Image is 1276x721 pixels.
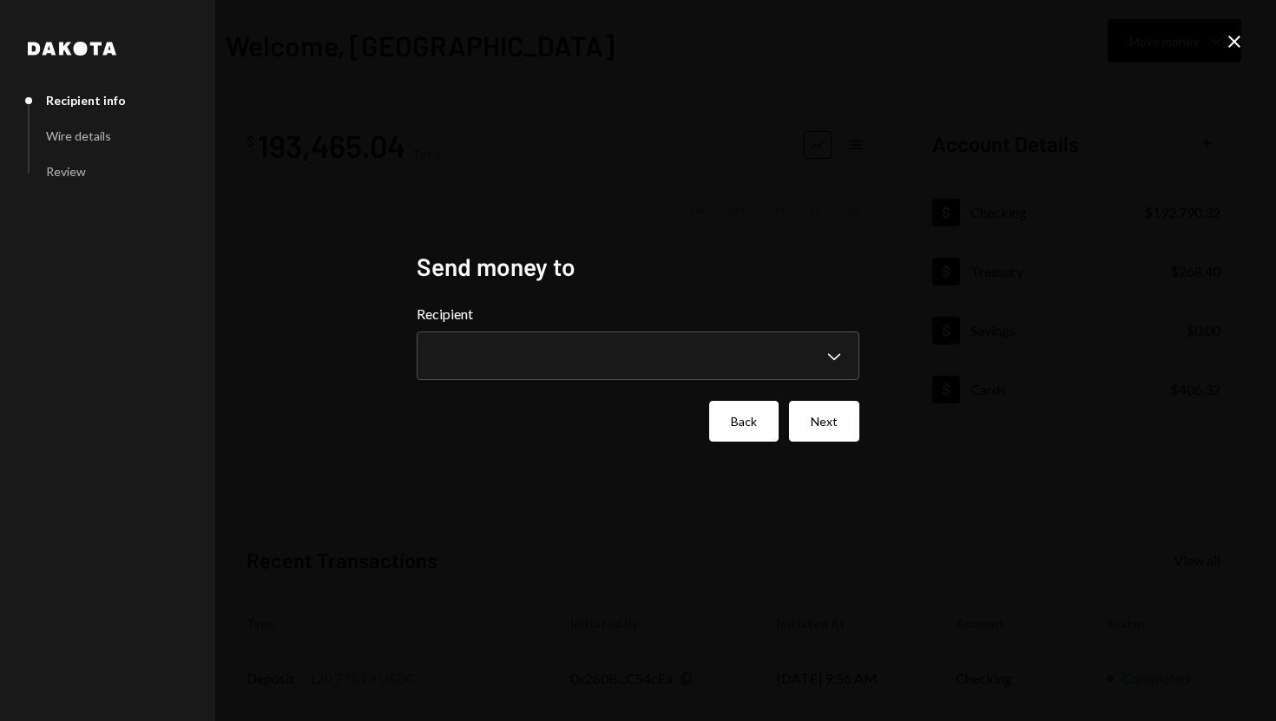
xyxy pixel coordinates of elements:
[417,331,859,380] button: Recipient
[46,128,111,143] div: Wire details
[417,250,859,284] h2: Send money to
[789,401,859,442] button: Next
[46,164,86,179] div: Review
[709,401,779,442] button: Back
[46,93,126,108] div: Recipient info
[417,304,859,324] label: Recipient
